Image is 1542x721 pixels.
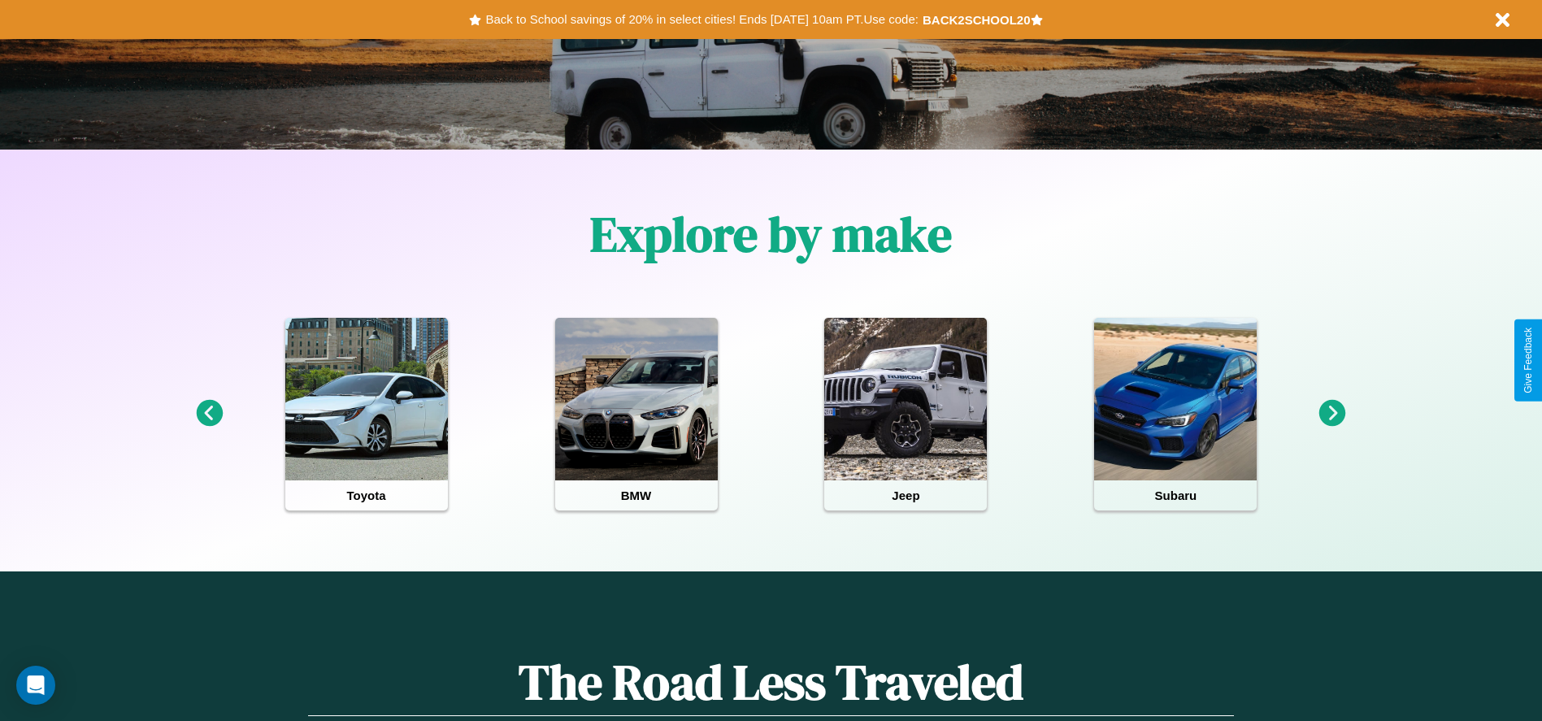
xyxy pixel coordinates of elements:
[824,480,987,510] h4: Jeep
[481,8,922,31] button: Back to School savings of 20% in select cities! Ends [DATE] 10am PT.Use code:
[923,13,1031,27] b: BACK2SCHOOL20
[285,480,448,510] h4: Toyota
[1522,328,1534,393] div: Give Feedback
[555,480,718,510] h4: BMW
[16,666,55,705] div: Open Intercom Messenger
[1094,480,1257,510] h4: Subaru
[308,649,1233,716] h1: The Road Less Traveled
[590,201,952,267] h1: Explore by make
